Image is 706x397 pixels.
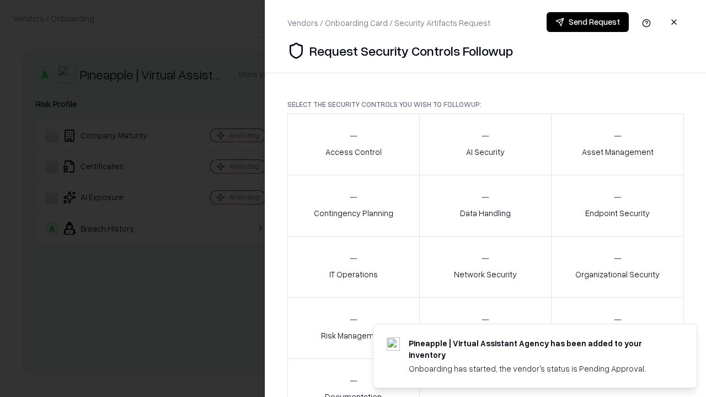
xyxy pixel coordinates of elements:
[409,363,670,374] div: Onboarding has started, the vendor's status is Pending Approval.
[314,207,393,219] p: Contingency Planning
[329,269,378,280] p: IT Operations
[551,297,684,359] button: Threat Management
[419,297,552,359] button: Security Incidents
[460,207,511,219] p: Data Handling
[551,175,684,237] button: Endpoint Security
[287,297,420,359] button: Risk Management
[309,42,513,60] p: Request Security Controls Followup
[419,236,552,298] button: Network Security
[287,236,420,298] button: IT Operations
[454,269,517,280] p: Network Security
[409,337,670,361] div: Pineapple | Virtual Assistant Agency has been added to your inventory
[551,114,684,175] button: Asset Management
[466,146,505,158] p: AI Security
[547,12,629,32] button: Send Request
[582,146,654,158] p: Asset Management
[551,236,684,298] button: Organizational Security
[287,17,490,29] div: Vendors / Onboarding Card / Security Artifacts Request
[287,175,420,237] button: Contingency Planning
[585,207,650,219] p: Endpoint Security
[287,114,420,175] button: Access Control
[321,330,386,341] p: Risk Management
[419,114,552,175] button: AI Security
[287,100,684,109] p: Select the security controls you wish to followup:
[325,146,382,158] p: Access Control
[387,337,400,351] img: trypineapple.com
[575,269,660,280] p: Organizational Security
[419,175,552,237] button: Data Handling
